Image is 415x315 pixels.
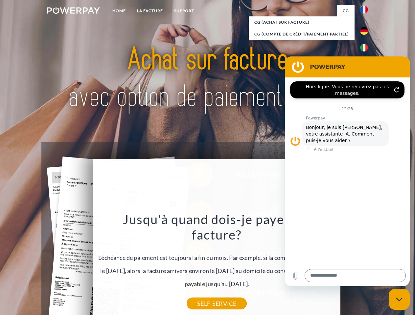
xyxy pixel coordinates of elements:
[169,5,200,17] a: Support
[63,31,352,126] img: title-powerpay_fr.svg
[131,5,169,17] a: LA FACTURE
[389,289,410,310] iframe: Bouton de lancement de la fenêtre de messagerie, conversation en cours
[249,28,355,40] a: CG (Compte de crédit/paiement partiel)
[187,298,247,309] a: SELF-SERVICE
[337,5,355,17] a: CG
[285,56,410,286] iframe: Fenêtre de messagerie
[97,211,337,243] h3: Jusqu'à quand dois-je payer ma facture?
[249,16,355,28] a: CG (achat sur facture)
[47,7,100,14] img: logo-powerpay-white.svg
[360,6,368,13] img: fr
[360,44,368,52] img: it
[107,5,131,17] a: Home
[360,27,368,35] img: de
[97,211,337,304] div: L'échéance de paiement est toujours la fin du mois. Par exemple, si la commande a été passée le [...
